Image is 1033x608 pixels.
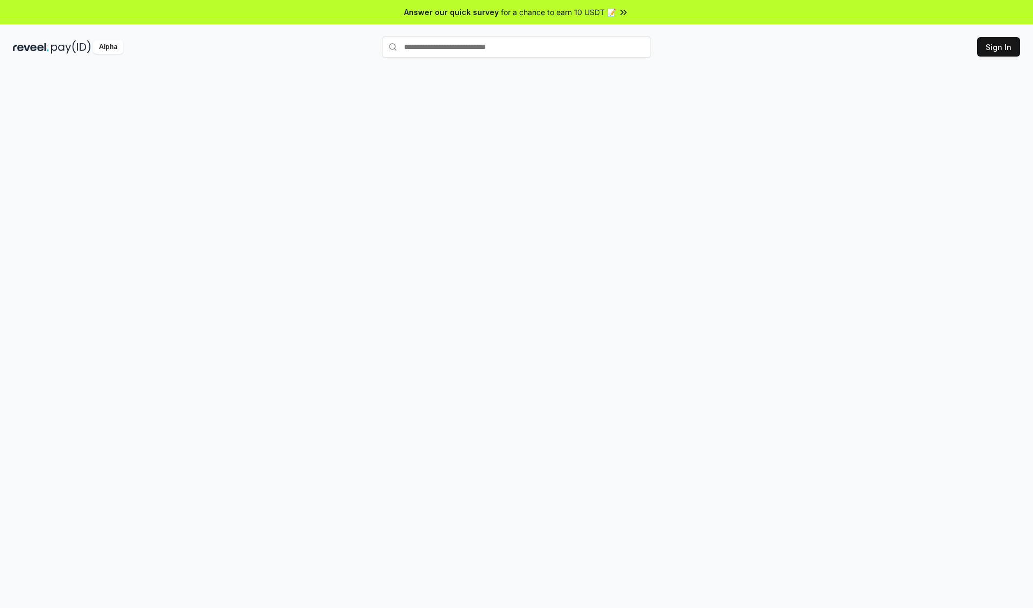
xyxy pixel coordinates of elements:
span: Answer our quick survey [404,6,499,18]
div: Alpha [93,40,123,54]
img: pay_id [51,40,91,54]
button: Sign In [977,37,1020,57]
img: reveel_dark [13,40,49,54]
span: for a chance to earn 10 USDT 📝 [501,6,616,18]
